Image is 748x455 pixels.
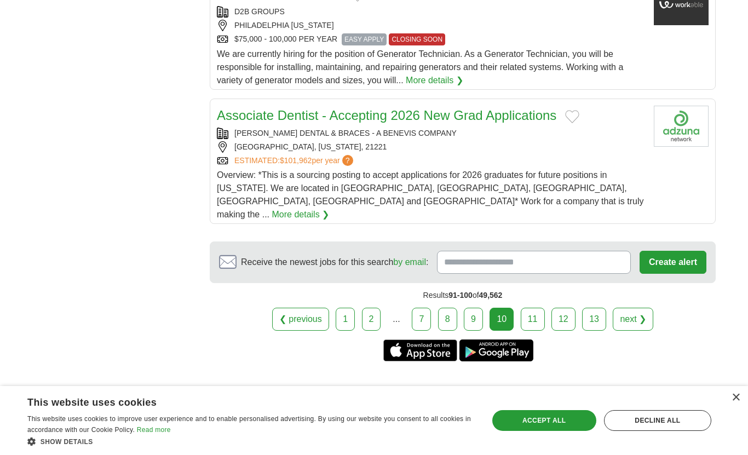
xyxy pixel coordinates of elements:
[217,33,645,45] div: $75,000 - 100,000 PER YEAR
[272,308,329,331] a: ❮ previous
[582,308,606,331] a: 13
[210,283,716,308] div: Results of
[459,339,533,361] a: Get the Android app
[27,393,447,409] div: This website uses cookies
[217,49,623,85] span: We are currently hiring for the position of Generator Technician. As a Generator Technician, you ...
[342,155,353,166] span: ?
[342,33,387,45] span: EASY APPLY
[217,108,556,123] a: Associate Dentist - Accepting 2026 New Grad Applications
[613,308,653,331] a: next ❯
[217,170,643,219] span: Overview: *This is a sourcing posting to accept applications for 2026 graduates for future positi...
[412,308,431,331] a: 7
[654,106,709,147] img: Company logo
[27,415,471,434] span: This website uses cookies to improve user experience and to enable personalised advertising. By u...
[464,308,483,331] a: 9
[383,339,457,361] a: Get the iPhone app
[272,208,330,221] a: More details ❯
[27,436,474,447] div: Show details
[280,156,312,165] span: $101,962
[732,394,740,402] div: Close
[492,410,596,431] div: Accept all
[438,308,457,331] a: 8
[234,155,355,166] a: ESTIMATED:$101,962per year?
[393,257,426,267] a: by email
[385,308,407,330] div: ...
[521,308,545,331] a: 11
[604,410,711,431] div: Decline all
[389,33,445,45] span: CLOSING SOON
[336,308,355,331] a: 1
[41,438,93,446] span: Show details
[217,141,645,153] div: [GEOGRAPHIC_DATA], [US_STATE], 21221
[217,6,645,18] div: D2B GROUPS
[551,308,576,331] a: 12
[448,291,473,300] span: 91-100
[241,256,428,269] span: Receive the newest jobs for this search :
[640,251,706,274] button: Create alert
[479,291,503,300] span: 49,562
[217,128,645,139] div: [PERSON_NAME] DENTAL & BRACES - A BENEVIS COMPANY
[565,110,579,123] button: Add to favorite jobs
[362,308,381,331] a: 2
[490,308,514,331] div: 10
[406,74,463,87] a: More details ❯
[137,426,171,434] a: Read more, opens a new window
[217,20,645,31] div: PHILADELPHIA [US_STATE]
